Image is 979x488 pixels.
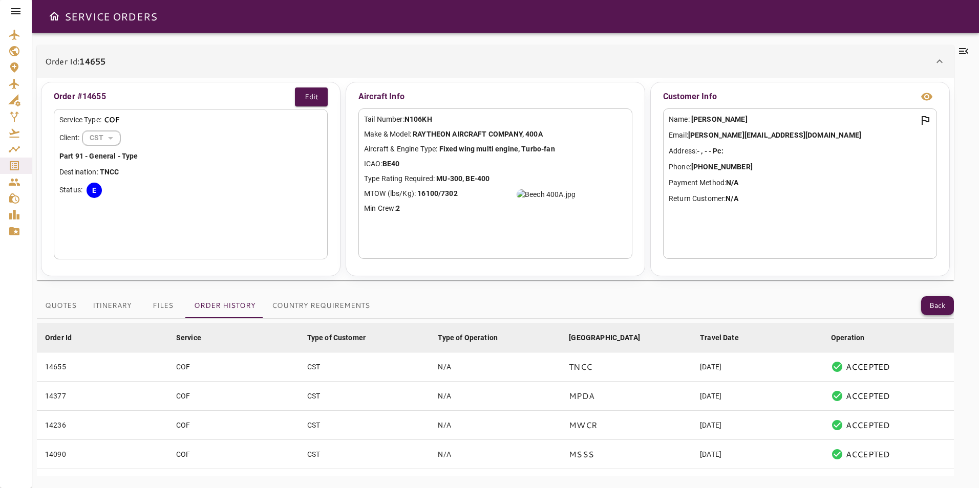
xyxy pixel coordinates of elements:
p: MPDA [569,390,594,402]
button: Back [921,296,954,315]
span: Type of Customer [307,331,379,344]
td: CST [299,439,430,469]
b: RAYTHEON AIRCRAFT COMPANY, 400A [413,130,543,138]
div: Order Id:14655 [37,45,954,78]
b: [PHONE_NUMBER] [691,163,753,171]
p: Phone: [669,162,931,172]
button: Country Requirements [264,294,378,318]
b: N/A [726,179,738,187]
button: Quotes [37,294,84,318]
div: E [87,183,102,198]
td: COF [168,410,299,439]
td: [DATE] [692,410,823,439]
div: Type of Operation [438,331,498,344]
p: MSSS [569,448,594,460]
div: Client: [59,130,322,146]
div: Service Type: [59,115,322,125]
p: Part 91 - General - Type [59,151,322,162]
p: Customer Info [663,91,717,103]
span: [GEOGRAPHIC_DATA] [569,331,653,344]
b: BE40 [382,160,400,168]
p: Name: [669,114,931,125]
span: Type of Operation [438,331,511,344]
p: Aircraft Info [358,87,632,106]
p: Order Id: [45,55,105,68]
span: Service [176,331,215,344]
p: MWCR [569,419,597,431]
b: 14655 [79,55,105,67]
div: Order Id [45,331,72,344]
b: N [104,168,110,176]
div: CST [82,124,120,151]
p: Payment Method: [669,178,931,188]
td: [DATE] [692,439,823,469]
button: Order History [186,294,264,318]
b: [PERSON_NAME][EMAIL_ADDRESS][DOMAIN_NAME] [688,131,861,139]
div: Travel Date [700,331,739,344]
b: C [110,168,114,176]
b: N/A [726,194,738,203]
td: N/A [430,381,561,410]
b: MU-300, BE-400 [436,174,489,183]
p: Tail Number: [364,114,627,125]
b: [PERSON_NAME] [691,115,748,123]
button: Itinerary [84,294,140,318]
td: N/A [430,439,561,469]
td: COF [168,439,299,469]
b: C [114,168,119,176]
td: COF [168,352,299,381]
b: T [100,168,104,176]
p: Aircraft & Engine Type: [364,144,627,154]
div: 14090 [45,449,160,459]
span: Travel Date [700,331,752,344]
div: Order Id:14655 [37,78,954,280]
p: TNCC [569,361,592,373]
div: [GEOGRAPHIC_DATA] [569,331,640,344]
p: Address: [669,146,931,157]
p: ACCEPTED [846,390,890,402]
span: Order Id [45,331,85,344]
div: Service [176,331,201,344]
td: [DATE] [692,381,823,410]
td: [DATE] [692,352,823,381]
span: Operation [831,331,878,344]
td: CST [299,410,430,439]
td: CST [299,352,430,381]
p: Min Crew: [364,203,627,214]
td: N/A [430,410,561,439]
td: COF [168,381,299,410]
p: Email: [669,130,931,141]
button: Files [140,294,186,318]
p: Status: [59,185,82,195]
b: Fixed wing multi engine, Turbo-fan [439,145,555,153]
p: COF [104,115,120,125]
button: Open drawer [44,6,65,27]
div: Operation [831,331,864,344]
h6: SERVICE ORDERS [65,8,157,25]
b: 16100/7302 [417,189,458,197]
td: N/A [430,352,561,381]
div: 14655 [45,362,160,372]
div: 14377 [45,391,160,401]
p: Destination: [59,167,322,178]
p: Type Rating Required: [364,173,627,184]
p: Return Customer: [669,193,931,204]
b: - , - - Pc: [697,147,723,155]
button: view info [917,86,937,107]
b: 2 [396,204,400,212]
button: Edit [295,87,328,106]
p: ACCEPTED [846,361,890,373]
p: ICAO: [364,159,627,169]
td: CST [299,381,430,410]
img: Beech 400A.jpg [517,189,576,199]
p: Make & Model: [364,129,627,140]
div: basic tabs example [37,294,378,318]
p: ACCEPTED [846,448,890,460]
b: N106KH [405,115,432,123]
div: 14236 [45,420,160,430]
p: MTOW (lbs/Kg): [364,188,627,199]
div: Type of Customer [307,331,366,344]
p: Order #14655 [54,91,106,103]
p: ACCEPTED [846,419,890,431]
